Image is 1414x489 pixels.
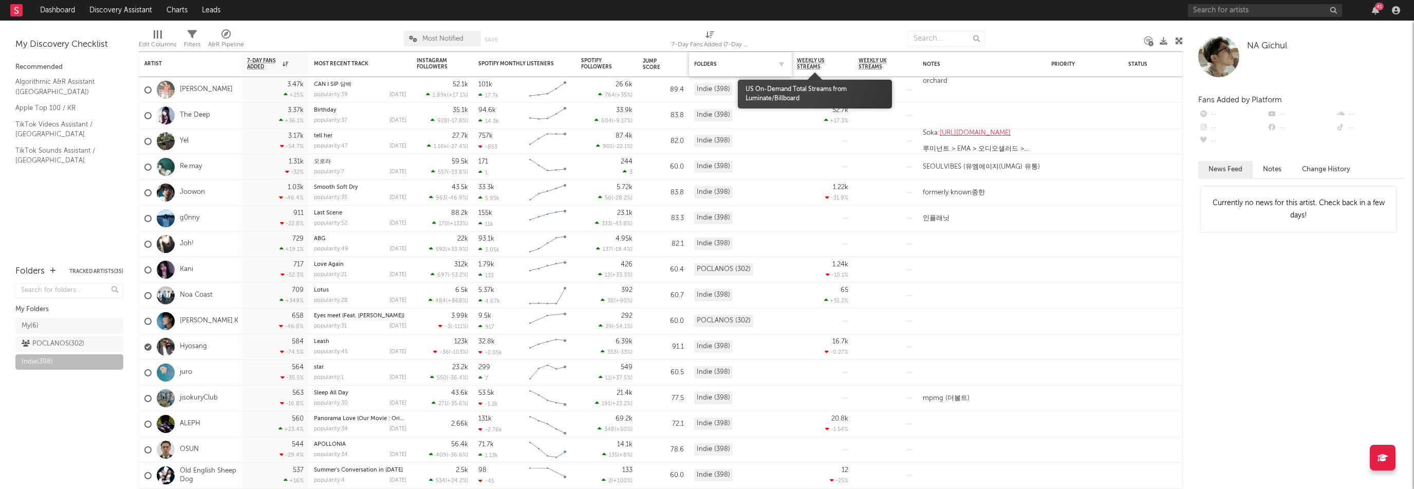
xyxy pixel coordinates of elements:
[617,184,632,191] div: 5.72k
[180,111,210,120] a: The Deep
[438,170,447,175] span: 557
[1097,59,1108,69] button: Filter by Priority
[314,221,347,226] div: popularity: 52
[436,247,445,252] span: 592
[180,445,199,454] a: OSUN
[180,342,207,351] a: Hyosang
[694,263,753,276] div: POCLANOS (302)
[452,184,468,191] div: 43.5k
[15,39,123,51] div: My Discovery Checklist
[448,195,467,201] span: -46.9 %
[561,59,571,69] button: Filter by Spotify Monthly Listeners
[452,324,467,330] span: -111 %
[314,287,329,293] a: Lotus
[672,26,749,56] div: 7-Day Fans Added (7-Day Fans Added)
[629,170,632,175] span: 3
[621,313,632,319] div: 292
[180,162,202,171] a: Re.may
[15,283,123,298] input: Search for folders...
[478,298,500,304] div: 4.67k
[314,92,348,98] div: popularity: 39
[180,394,218,403] a: jisokuryClub
[292,287,304,294] div: 709
[602,221,611,227] span: 333
[449,93,467,98] span: +17.1 %
[972,189,985,196] span: 종한
[595,220,632,227] div: ( )
[525,309,571,334] svg: Chart title
[1128,61,1195,67] div: Status
[841,287,848,294] div: 65
[292,236,304,242] div: 729
[598,271,632,278] div: ( )
[1198,96,1282,104] span: Fans Added by Platform
[478,107,496,114] div: 94.6k
[417,58,453,70] div: Instagram Followers
[451,210,468,216] div: 88.2k
[314,107,406,113] div: Birthday
[453,107,468,114] div: 35.1k
[832,261,848,268] div: 1.24k
[694,315,753,327] div: POCLANOS (302)
[22,338,84,350] div: POCLANOS ( 302 )
[314,185,406,190] div: Smooth Soft Dry
[427,143,468,150] div: ( )
[826,271,848,278] div: -10.1 %
[449,144,467,150] span: -27.4 %
[288,107,304,114] div: 3.37k
[389,169,406,175] div: [DATE]
[581,58,617,70] div: Spotify Followers
[923,61,1026,67] div: Notes
[293,261,304,268] div: 717
[525,103,571,129] svg: Chart title
[447,247,467,252] span: +33.9 %
[437,273,448,278] span: 697
[289,158,304,165] div: 1.31k
[208,26,244,56] div: A&R Pipeline
[458,59,468,69] button: Filter by Instagram Followers
[940,130,1011,136] a: [URL][DOMAIN_NAME]
[621,261,632,268] div: 426
[613,324,631,330] span: -54.1 %
[1247,42,1287,50] span: NA Gichul
[139,39,176,51] div: Edit Columns
[1335,108,1404,121] div: --
[478,261,494,268] div: 1.79k
[280,143,304,150] div: -54.7 %
[389,272,406,278] div: [DATE]
[621,158,632,165] div: 244
[1198,121,1267,135] div: --
[616,133,632,139] div: 87.4k
[280,220,304,227] div: -22.8 %
[525,231,571,257] svg: Chart title
[314,323,347,329] div: popularity: 31
[599,323,632,330] div: ( )
[314,133,332,139] a: tell her
[457,236,468,242] div: 22k
[180,368,192,377] a: juro
[314,365,324,370] a: star
[431,169,468,175] div: ( )
[1051,61,1092,67] div: Priority
[643,161,684,173] div: 60.0
[643,264,684,276] div: 60.4
[287,81,304,88] div: 3.47k
[314,210,406,216] div: Last Scene
[288,184,304,191] div: 1.03k
[293,59,304,69] button: Filter by 7-Day Fans Added
[674,59,684,69] button: Filter by Jump Score
[15,354,123,370] a: Indie(398)
[314,313,406,319] div: Eyes meet (Feat. Thomas Ng)
[605,93,615,98] span: 764
[439,221,448,227] span: 170
[280,297,304,304] div: +349 %
[438,323,468,330] div: ( )
[451,313,468,319] div: 3.99k
[859,58,897,70] span: Weekly UK Streams
[622,59,632,69] button: Filter by Spotify Followers
[449,273,467,278] span: -53.2 %
[389,118,406,123] div: [DATE]
[525,129,571,154] svg: Chart title
[643,187,684,199] div: 83.8
[314,159,331,165] a: 오로라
